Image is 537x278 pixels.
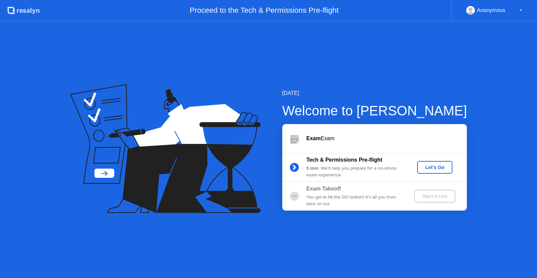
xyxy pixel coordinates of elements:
div: [DATE] [282,89,467,97]
div: Anonymous [477,6,505,15]
b: Exam [306,135,321,141]
button: Start Exam [414,190,455,203]
div: : We’ll help you prepare for a no-stress exam experience [306,165,403,179]
div: ▼ [519,6,523,15]
b: Exam Takeoff [306,186,341,191]
b: 5 min [306,166,319,171]
button: Let's Go [417,161,452,174]
div: Exam [306,134,467,143]
b: Tech & Permissions Pre-flight [306,157,382,163]
div: Start Exam [417,193,453,199]
div: You get to hit the GO button! It’s all you from here on out [306,194,403,208]
div: Welcome to [PERSON_NAME] [282,101,467,121]
div: Let's Go [420,165,450,170]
